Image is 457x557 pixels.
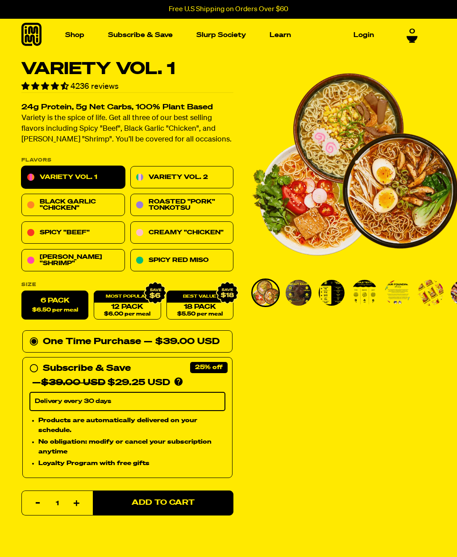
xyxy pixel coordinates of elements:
span: $6.50 per meal [32,308,78,313]
a: 18 Pack$5.50 per meal [166,291,233,320]
li: Go to slide 1 [251,278,280,307]
nav: Main navigation [62,19,378,51]
span: 0 [409,28,415,36]
li: Go to slide 2 [284,278,313,307]
p: Free U.S Shipping on Orders Over $60 [169,5,288,13]
a: Roasted "Pork" Tonkotsu [130,194,234,216]
img: Variety Vol. 1 [385,280,411,306]
a: Subscribe & Save [104,28,176,42]
label: Size [21,283,233,287]
img: Variety Vol. 1 [352,280,378,306]
li: Loyalty Program with free gifts [38,459,225,469]
a: Black Garlic "Chicken" [21,194,125,216]
a: Spicy Red Miso [130,249,234,272]
a: Variety Vol. 2 [130,166,234,189]
iframe: Marketing Popup [4,515,96,553]
span: 4.55 stars [21,83,71,91]
span: $6.00 per meal [104,312,150,317]
a: Learn [266,28,295,42]
a: Login [350,28,378,42]
a: Variety Vol. 1 [21,166,125,189]
img: Variety Vol. 1 [319,280,345,306]
a: 0 [407,28,418,43]
h2: 24g Protein, 5g Net Carbs, 100% Plant Based [21,104,233,112]
img: Variety Vol. 1 [418,280,444,306]
span: Add to Cart [132,499,195,507]
img: Variety Vol. 1 [253,280,278,306]
label: 6 Pack [21,291,88,320]
input: quantity [27,491,87,516]
div: — $29.25 USD [32,376,170,390]
a: Slurp Society [193,28,249,42]
p: Flavors [21,158,233,163]
li: No obligation: modify or cancel your subscription anytime [38,437,225,457]
div: — $39.00 USD [144,335,220,349]
div: One Time Purchase [29,335,225,349]
a: Spicy "Beef" [21,222,125,244]
div: Subscribe & Save [43,362,131,376]
li: Go to slide 4 [350,278,379,307]
h1: Variety Vol. 1 [21,61,233,78]
li: Go to slide 6 [416,278,445,307]
li: Go to slide 3 [317,278,346,307]
p: Variety is the spice of life. Get all three of our best selling flavors including Spicy "Beef", B... [21,113,233,145]
li: Go to slide 5 [383,278,412,307]
a: Shop [62,28,88,42]
span: 4236 reviews [71,83,119,91]
select: Subscribe & Save —$39.00 USD$29.25 USD Products are automatically delivered on your schedule. No ... [29,392,225,411]
button: Add to Cart [93,490,233,515]
a: 12 Pack$6.00 per meal [94,291,161,320]
a: Creamy "Chicken" [130,222,234,244]
li: Products are automatically delivered on your schedule. [38,416,225,436]
a: [PERSON_NAME] "Shrimp" [21,249,125,272]
img: Variety Vol. 1 [286,280,312,306]
del: $39.00 USD [41,378,105,387]
span: $5.50 per meal [177,312,223,317]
